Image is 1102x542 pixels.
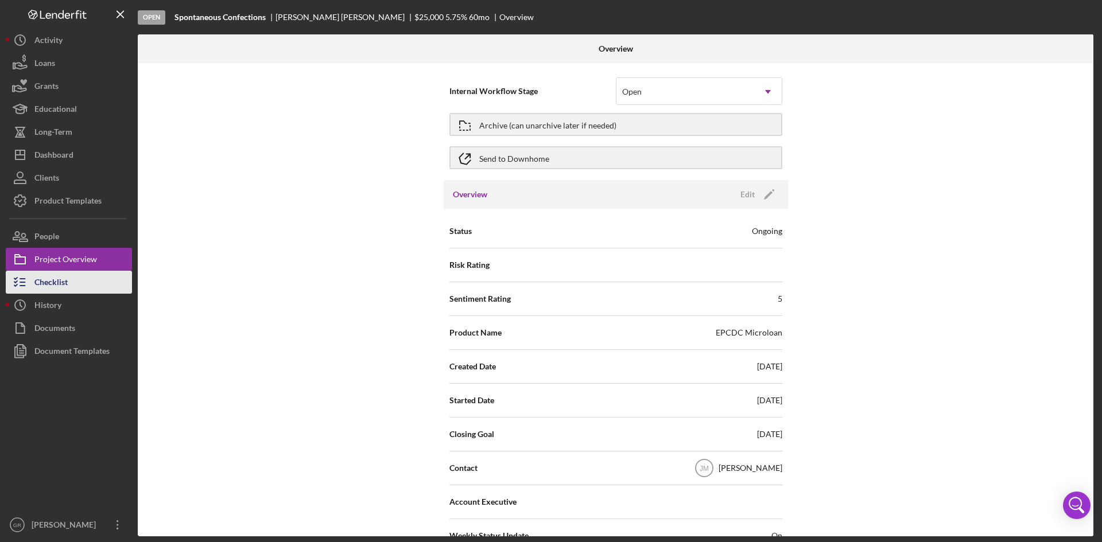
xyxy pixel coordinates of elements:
[449,113,782,136] button: Archive (can unarchive later if needed)
[34,317,75,342] div: Documents
[1063,492,1091,519] div: Open Intercom Messenger
[622,87,642,96] div: Open
[275,13,414,22] div: [PERSON_NAME] [PERSON_NAME]
[449,146,782,169] button: Send to Downhome
[34,75,59,100] div: Grants
[757,428,782,440] div: [DATE]
[479,147,549,168] div: Send to Downhome
[449,428,494,440] span: Closing Goal
[752,225,782,237] div: Ongoing
[499,13,534,22] div: Overview
[34,189,102,215] div: Product Templates
[34,340,110,365] div: Document Templates
[449,496,517,508] span: Account Executive
[449,361,496,372] span: Created Date
[6,143,132,166] button: Dashboard
[740,186,755,203] div: Edit
[479,114,616,135] div: Archive (can unarchive later if needed)
[453,189,487,200] h3: Overview
[34,271,68,297] div: Checklist
[34,248,97,274] div: Project Overview
[6,317,132,340] button: Documents
[34,120,72,146] div: Long-Term
[6,248,132,271] button: Project Overview
[449,293,511,305] span: Sentiment Rating
[757,361,782,372] div: [DATE]
[449,85,616,97] span: Internal Workflow Stage
[778,293,782,305] div: 5
[6,120,132,143] button: Long-Term
[6,294,132,317] button: History
[771,530,782,541] span: On
[719,462,782,474] div: [PERSON_NAME]
[6,52,132,75] button: Loans
[6,166,132,189] button: Clients
[449,327,502,338] span: Product Name
[34,166,59,192] div: Clients
[449,259,490,271] span: Risk Rating
[6,98,132,120] button: Educational
[34,52,55,77] div: Loans
[6,29,132,52] button: Activity
[34,29,63,54] div: Activity
[6,189,132,212] button: Product Templates
[469,13,490,22] div: 60 mo
[34,98,77,123] div: Educational
[34,225,59,251] div: People
[174,13,266,22] b: Spontaneous Confections
[700,465,709,473] text: JM
[599,44,633,53] b: Overview
[449,462,478,474] span: Contact
[757,395,782,406] div: [DATE]
[449,225,472,237] span: Status
[138,10,165,25] div: Open
[734,186,779,203] button: Edit
[34,294,61,319] div: History
[716,327,782,338] div: EPCDC Microloan
[34,143,73,169] div: Dashboard
[449,395,494,406] span: Started Date
[6,225,132,248] button: People
[6,271,132,294] button: Checklist
[6,513,132,536] button: GR[PERSON_NAME]
[449,530,529,541] span: Weekly Status Update
[445,13,467,22] div: 5.75 %
[414,12,444,22] span: $25,000
[13,522,21,528] text: GR
[6,340,132,362] button: Document Templates
[29,513,103,539] div: [PERSON_NAME]
[6,75,132,98] button: Grants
